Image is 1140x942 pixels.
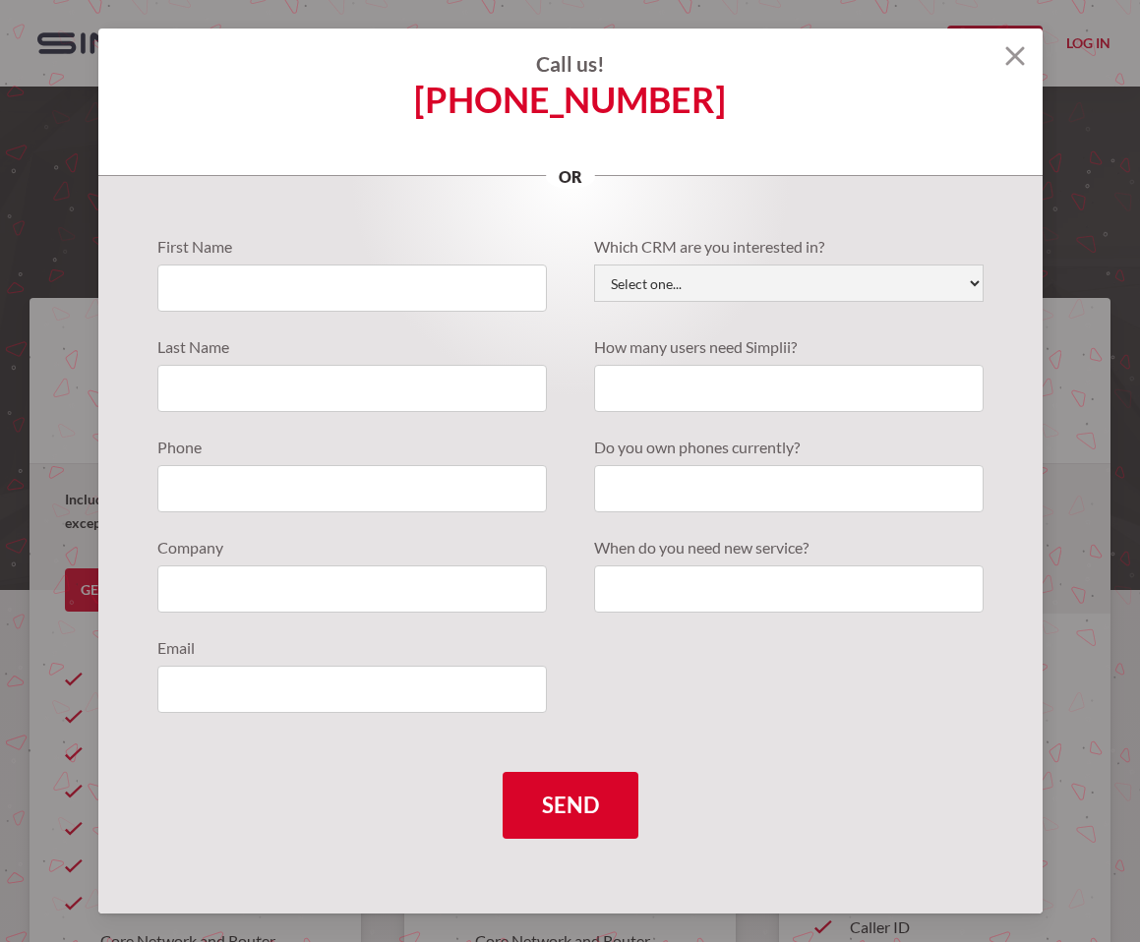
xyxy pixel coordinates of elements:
[594,536,984,559] label: When do you need new service?
[503,772,638,839] input: Send
[594,436,984,459] label: Do you own phones currently?
[594,235,984,259] label: Which CRM are you interested in?
[157,235,547,259] label: First Name
[157,335,547,359] label: Last Name
[157,536,547,559] label: Company
[157,235,984,839] form: Quote Requests
[98,52,1043,76] h4: Call us!
[157,636,547,660] label: Email
[157,436,547,459] label: Phone
[546,165,595,189] p: or
[594,335,984,359] label: How many users need Simplii?
[414,88,726,111] a: [PHONE_NUMBER]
